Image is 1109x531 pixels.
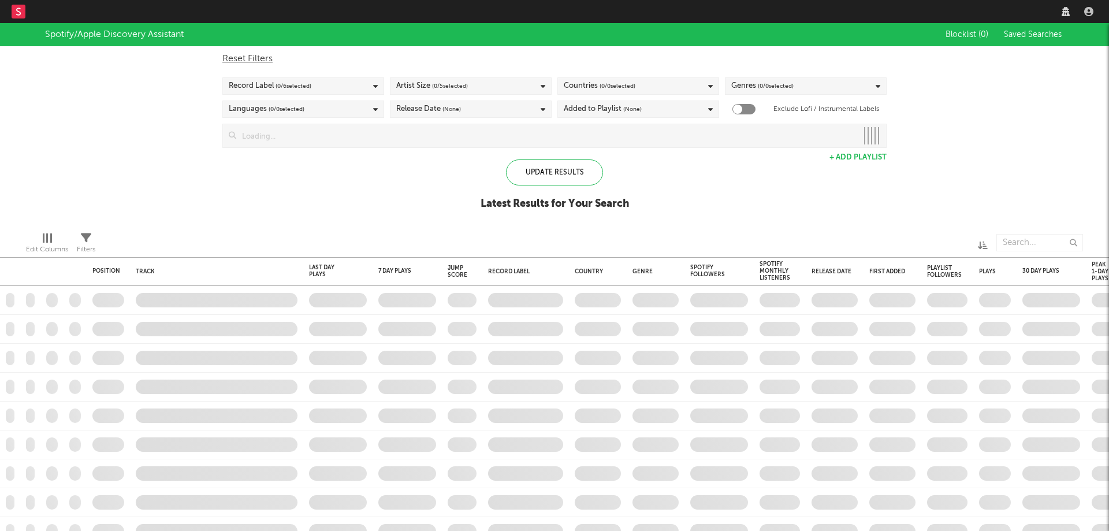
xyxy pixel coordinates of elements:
span: Blocklist [946,31,988,39]
div: Plays [979,268,996,275]
input: Loading... [236,124,857,147]
div: Record Label [229,79,311,93]
span: (None) [623,102,642,116]
input: Search... [996,234,1083,251]
div: Reset Filters [222,52,887,66]
button: Saved Searches [1000,30,1064,39]
div: 30 Day Plays [1022,268,1063,274]
div: Edit Columns [26,228,68,262]
div: Update Results [506,159,603,185]
div: Country [575,268,615,275]
div: First Added [869,268,910,275]
div: Edit Columns [26,243,68,257]
label: Exclude Lofi / Instrumental Labels [773,102,879,116]
div: Position [92,268,120,274]
div: Genres [731,79,794,93]
div: Peak 1-Day Plays [1092,261,1109,282]
div: Spotify/Apple Discovery Assistant [45,28,184,42]
div: Release Date [812,268,852,275]
div: Jump Score [448,265,467,279]
span: Saved Searches [1004,31,1064,39]
div: Track [136,268,292,275]
div: Artist Size [396,79,468,93]
span: ( 0 / 5 selected) [432,79,468,93]
span: (None) [442,102,461,116]
div: Added to Playlist [564,102,642,116]
div: Spotify Followers [690,264,731,278]
div: Genre [632,268,673,275]
div: Playlist Followers [927,265,962,279]
div: Record Label [488,268,557,275]
span: ( 0 ) [978,31,988,39]
div: Spotify Monthly Listeners [760,261,790,281]
span: ( 0 / 0 selected) [758,79,794,93]
div: 7 Day Plays [378,268,419,274]
div: Last Day Plays [309,264,349,278]
div: Countries [564,79,635,93]
div: Release Date [396,102,461,116]
button: + Add Playlist [829,154,887,161]
span: ( 0 / 6 selected) [276,79,311,93]
div: Filters [77,243,95,257]
span: ( 0 / 0 selected) [269,102,304,116]
span: ( 0 / 0 selected) [600,79,635,93]
div: Filters [77,228,95,262]
div: Languages [229,102,304,116]
div: Latest Results for Your Search [481,197,629,211]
